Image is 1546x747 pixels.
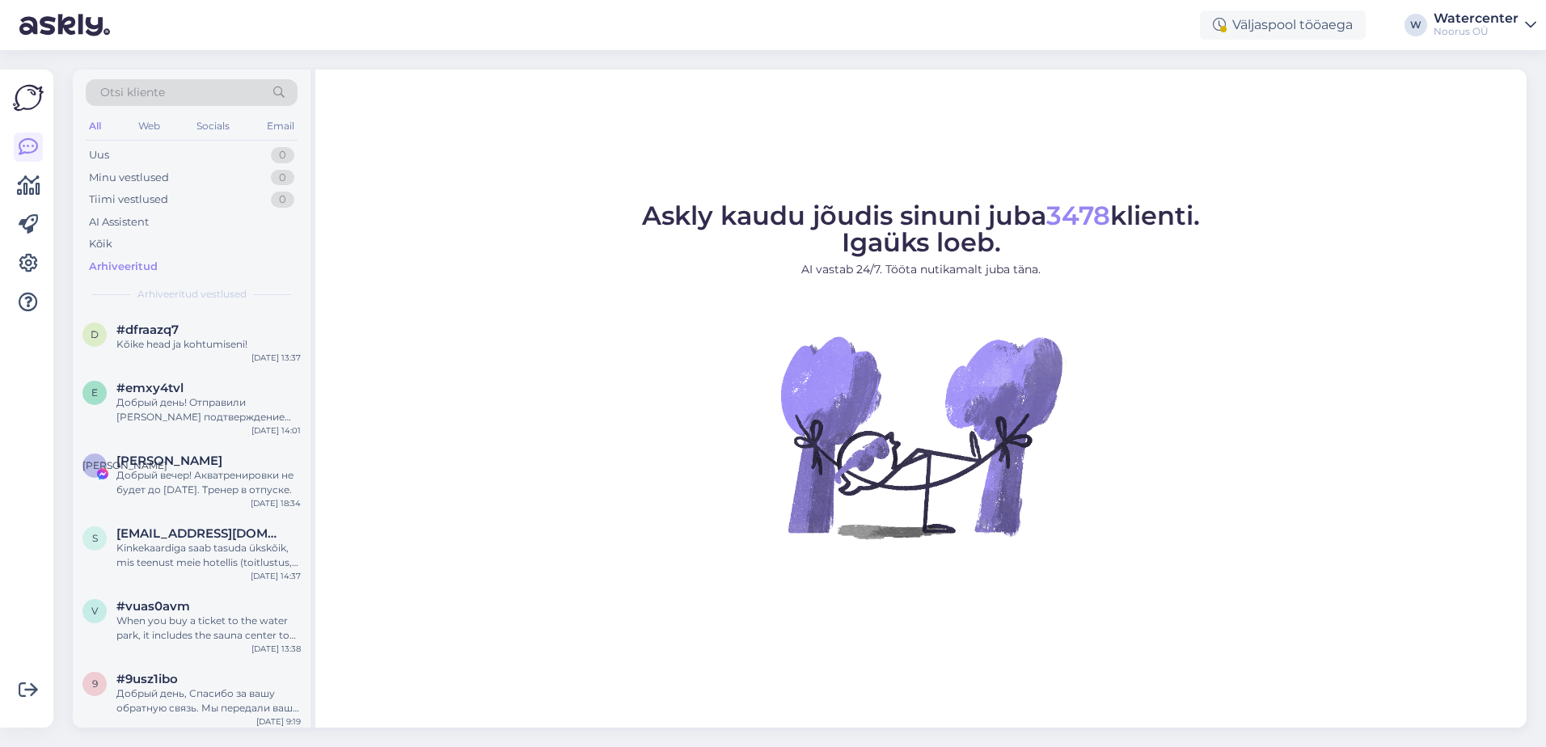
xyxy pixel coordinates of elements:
span: 9 [92,677,98,690]
span: Sigridansu@gmail.com [116,526,285,541]
span: #9usz1ibo [116,672,178,686]
div: Uus [89,147,109,163]
span: 3478 [1046,200,1110,231]
div: Väljaspool tööaega [1200,11,1366,40]
div: Добрый вечер! Акватренировки не будет до [DATE]. Тренер в отпуске. [116,468,301,497]
span: [PERSON_NAME] [82,459,167,471]
span: d [91,328,99,340]
div: Tiimi vestlused [89,192,168,208]
span: Askly kaudu jõudis sinuni juba klienti. Igaüks loeb. [642,200,1200,258]
div: All [86,116,104,137]
p: AI vastab 24/7. Tööta nutikamalt juba täna. [642,261,1200,278]
div: Kinkekaardiga saab tasuda ükskõik, mis teenust meie hotellis (toitlustus, hoolitsused jne). Õhtus... [116,541,301,570]
img: Askly Logo [13,82,44,113]
div: When you buy a ticket to the water park, it includes the sauna center too. No extra payment neede... [116,614,301,643]
div: 0 [271,170,294,186]
div: Добрый день, Спасибо за вашу обратную связь. Мы передали ваше замечание в наш технический отдел. [116,686,301,715]
div: AI Assistent [89,214,149,230]
span: v [91,605,98,617]
div: 0 [271,147,294,163]
div: Добрый день! Отправили [PERSON_NAME] подтверждение бронирования на почту. Хлолшего дня! [116,395,301,424]
div: Kõik [89,236,112,252]
a: WatercenterNoorus OÜ [1434,12,1536,38]
div: [DATE] 14:01 [251,424,301,437]
span: Инна Мищенко [116,454,222,468]
span: S [92,532,98,544]
div: Socials [193,116,233,137]
span: #dfraazq7 [116,323,179,337]
div: [DATE] 18:34 [251,497,301,509]
div: [DATE] 13:37 [251,352,301,364]
div: [DATE] 14:37 [251,570,301,582]
div: Web [135,116,163,137]
div: Noorus OÜ [1434,25,1519,38]
span: #vuas0avm [116,599,190,614]
span: Otsi kliente [100,84,165,101]
div: [DATE] 9:19 [256,715,301,728]
img: No Chat active [775,291,1067,582]
span: Arhiveeritud vestlused [137,287,247,302]
div: [DATE] 13:38 [251,643,301,655]
div: Watercenter [1434,12,1519,25]
span: #emxy4tvl [116,381,184,395]
div: W [1404,14,1427,36]
div: 0 [271,192,294,208]
div: Minu vestlused [89,170,169,186]
div: Kõike head ja kohtumiseni! [116,337,301,352]
span: e [91,386,98,399]
div: Arhiveeritud [89,259,158,275]
div: Email [264,116,298,137]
